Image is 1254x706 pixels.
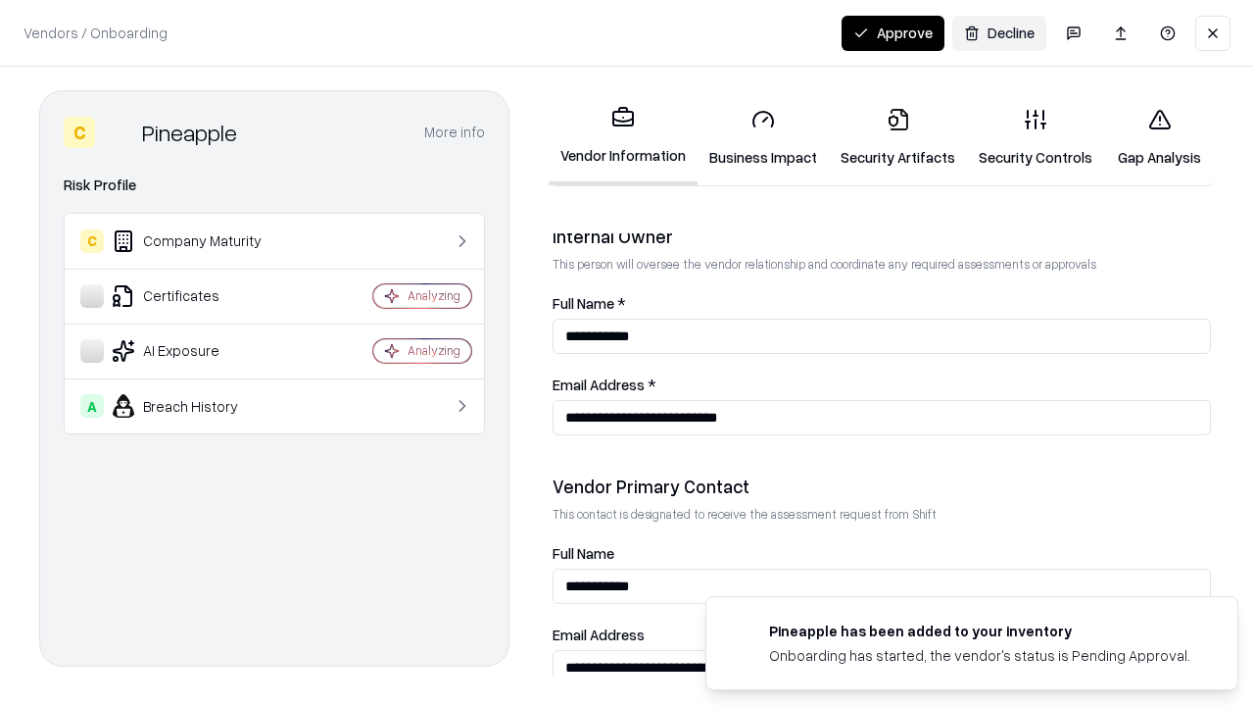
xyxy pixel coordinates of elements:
[952,16,1046,51] button: Decline
[408,342,460,359] div: Analyzing
[829,92,967,183] a: Security Artifacts
[769,645,1190,666] div: Onboarding has started, the vendor's status is Pending Approval.
[80,394,104,418] div: A
[967,92,1104,183] a: Security Controls
[553,546,1211,561] label: Full Name
[142,117,237,148] div: Pineapple
[553,378,1211,392] label: Email Address *
[842,16,944,51] button: Approve
[80,394,314,418] div: Breach History
[769,621,1190,641] div: Pineapple has been added to your inventory
[553,475,1211,498] div: Vendor Primary Contact
[424,115,485,150] button: More info
[553,225,1211,248] div: Internal Owner
[103,117,134,148] img: Pineapple
[80,229,314,253] div: Company Maturity
[730,621,753,644] img: pineappleenergy.com
[80,229,104,253] div: C
[80,284,314,308] div: Certificates
[553,296,1211,311] label: Full Name *
[553,628,1211,642] label: Email Address
[80,339,314,363] div: AI Exposure
[553,256,1211,273] p: This person will oversee the vendor relationship and coordinate any required assessments or appro...
[64,117,95,148] div: C
[553,506,1211,523] p: This contact is designated to receive the assessment request from Shift
[24,23,168,43] p: Vendors / Onboarding
[408,287,460,304] div: Analyzing
[1104,92,1215,183] a: Gap Analysis
[549,90,698,185] a: Vendor Information
[698,92,829,183] a: Business Impact
[64,174,485,197] div: Risk Profile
